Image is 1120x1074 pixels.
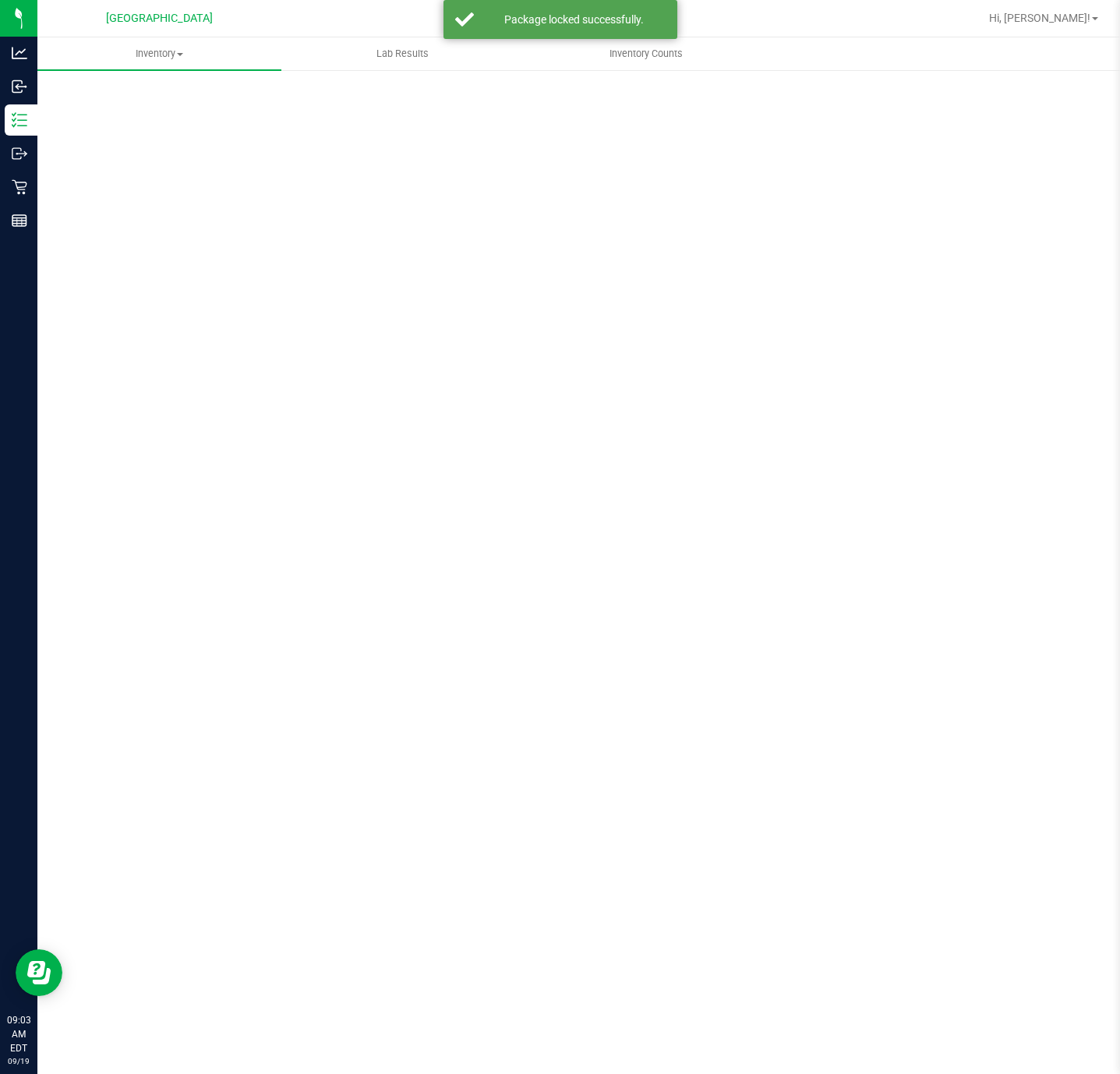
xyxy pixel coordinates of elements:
inline-svg: Inventory [12,112,27,128]
span: Lab Results [355,47,450,61]
inline-svg: Outbound [12,146,27,161]
iframe: Resource center [16,949,62,996]
p: 09/19 [7,1055,30,1067]
span: Hi, [PERSON_NAME]! [989,12,1090,24]
inline-svg: Retail [12,179,27,195]
span: Inventory [37,47,281,61]
span: Inventory Counts [588,47,704,61]
a: Inventory [37,37,281,70]
div: Package locked successfully. [482,12,666,27]
inline-svg: Inbound [12,79,27,94]
p: 09:03 AM EDT [7,1013,30,1055]
inline-svg: Reports [12,213,27,228]
inline-svg: Analytics [12,45,27,61]
a: Inventory Counts [525,37,768,70]
a: Lab Results [281,37,525,70]
span: [GEOGRAPHIC_DATA] [106,12,213,25]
